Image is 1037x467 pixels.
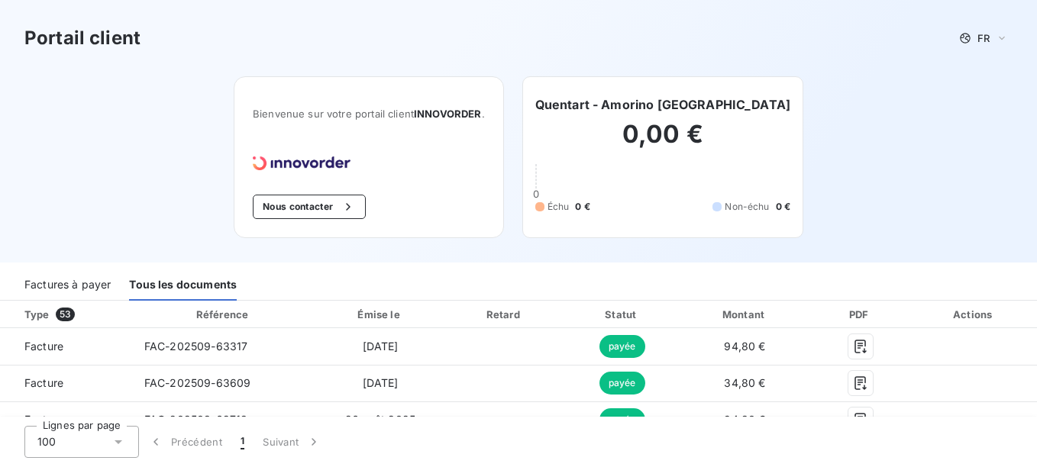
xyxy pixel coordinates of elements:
span: FR [977,32,990,44]
span: 1 [241,434,244,449]
div: Actions [914,307,1034,322]
span: payée [599,408,645,431]
span: 94,80 € [724,413,765,426]
button: Suivant [254,426,331,458]
span: 0 € [575,200,590,214]
div: Statut [567,307,677,322]
span: FAC-202508-62718 [144,413,247,426]
span: payée [599,335,645,358]
span: 34,80 € [724,376,765,389]
img: Company logo [253,156,351,170]
div: Émise le [318,307,442,322]
div: Montant [683,307,806,322]
h6: Quentart - Amorino [GEOGRAPHIC_DATA] [535,95,790,114]
span: 0 [533,188,539,200]
span: 100 [37,434,56,449]
h2: 0,00 € [535,119,790,165]
span: Facture [12,339,120,354]
span: [DATE] [363,340,399,353]
div: Référence [196,308,248,320]
div: Retard [448,307,561,322]
div: Factures à payer [24,269,111,301]
button: Nous contacter [253,195,366,219]
span: 26 août 2025 [345,413,415,426]
span: Facture [12,375,120,391]
div: Tous les documents [129,269,237,301]
span: 94,80 € [724,340,765,353]
div: Type [15,307,129,322]
span: payée [599,372,645,395]
span: FAC-202509-63317 [144,340,247,353]
span: Facture [12,412,120,427]
h3: Portail client [24,24,141,52]
span: [DATE] [363,376,399,389]
span: FAC-202509-63609 [144,376,250,389]
span: 53 [56,308,75,321]
button: Précédent [139,426,231,458]
span: Non-échu [725,200,769,214]
span: Bienvenue sur votre portail client . [253,108,485,120]
div: PDF [812,307,908,322]
span: INNOVORDER [414,108,482,120]
button: 1 [231,426,254,458]
span: 0 € [776,200,790,214]
span: Échu [548,200,570,214]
